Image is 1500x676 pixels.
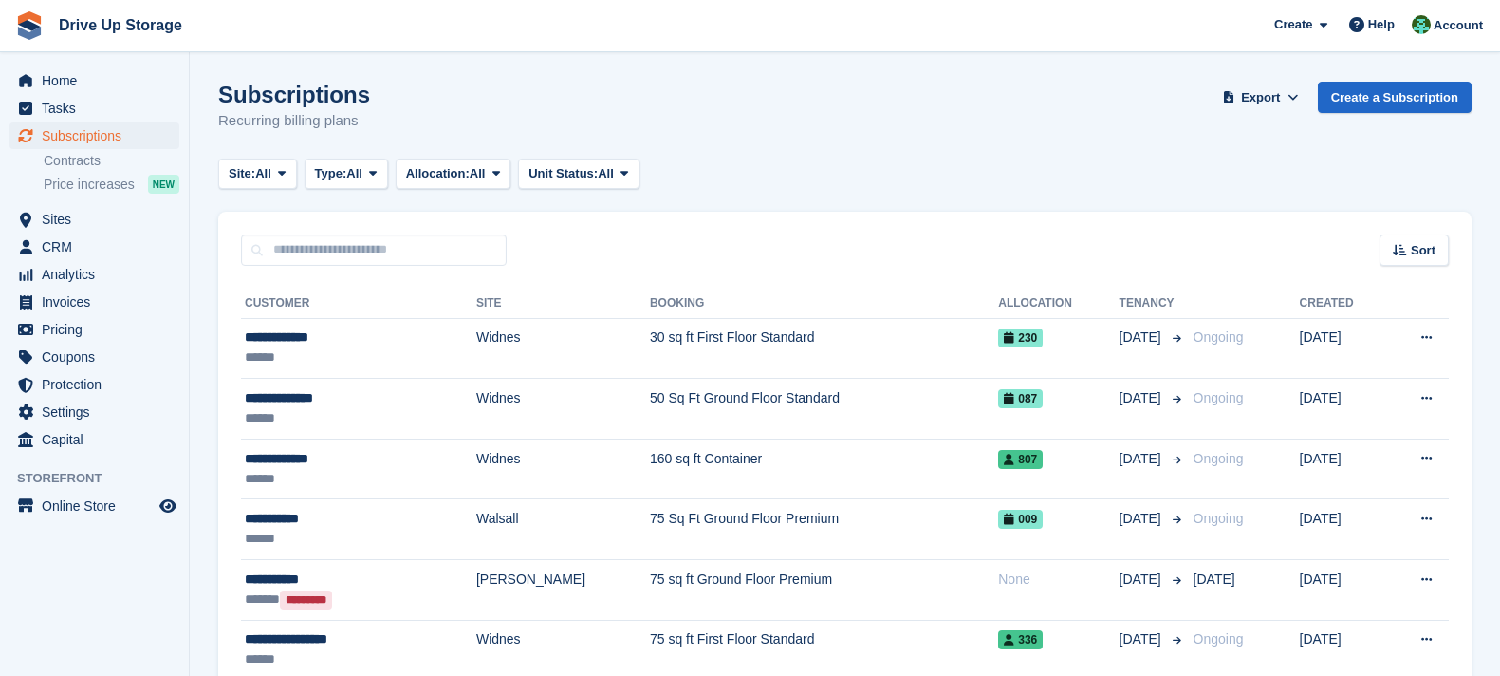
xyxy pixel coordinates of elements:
a: Create a Subscription [1318,82,1472,113]
span: [DATE] [1194,572,1235,587]
span: Storefront [17,469,189,488]
a: Price increases NEW [44,174,179,195]
span: CRM [42,234,156,260]
a: menu [9,261,179,288]
div: NEW [148,175,179,194]
button: Type: All [305,159,388,190]
a: menu [9,95,179,122]
span: 230 [998,329,1043,347]
td: [DATE] [1300,379,1386,440]
span: Help [1368,15,1395,34]
th: Created [1300,289,1386,319]
a: Preview store [157,495,179,517]
a: Contracts [44,152,179,170]
td: [DATE] [1300,560,1386,621]
span: Ongoing [1194,329,1244,345]
span: Protection [42,371,156,398]
a: menu [9,344,179,370]
span: 087 [998,389,1043,408]
span: Sites [42,206,156,233]
a: menu [9,206,179,233]
a: menu [9,67,179,94]
td: Widnes [476,379,650,440]
span: Capital [42,426,156,453]
span: All [346,164,362,183]
span: Tasks [42,95,156,122]
th: Tenancy [1120,289,1186,319]
a: menu [9,426,179,453]
td: [DATE] [1300,318,1386,379]
span: Export [1241,88,1280,107]
span: [DATE] [1120,449,1165,469]
span: [DATE] [1120,509,1165,529]
span: Coupons [42,344,156,370]
button: Allocation: All [396,159,511,190]
th: Customer [241,289,476,319]
a: menu [9,371,179,398]
td: [DATE] [1300,499,1386,560]
button: Site: All [218,159,297,190]
img: stora-icon-8386f47178a22dfd0bd8f6a31ec36ba5ce8667c1dd55bd0f319d3a0aa187defe.svg [15,11,44,40]
span: Pricing [42,316,156,343]
span: 336 [998,630,1043,649]
span: Settings [42,399,156,425]
span: Ongoing [1194,390,1244,405]
button: Unit Status: All [518,159,639,190]
td: Walsall [476,499,650,560]
td: 160 sq ft Container [650,439,998,499]
span: Site: [229,164,255,183]
span: Type: [315,164,347,183]
a: menu [9,289,179,315]
div: None [998,570,1119,590]
span: Home [42,67,156,94]
span: Online Store [42,493,156,519]
td: 75 sq ft Ground Floor Premium [650,560,998,621]
a: menu [9,399,179,425]
span: Ongoing [1194,631,1244,647]
a: menu [9,234,179,260]
a: Drive Up Storage [51,9,190,41]
td: [DATE] [1300,439,1386,499]
span: 807 [998,450,1043,469]
span: [DATE] [1120,328,1165,347]
span: Analytics [42,261,156,288]
span: 009 [998,510,1043,529]
span: Ongoing [1194,511,1244,526]
td: 75 Sq Ft Ground Floor Premium [650,499,998,560]
span: [DATE] [1120,629,1165,649]
span: All [255,164,271,183]
a: menu [9,316,179,343]
th: Booking [650,289,998,319]
td: 30 sq ft First Floor Standard [650,318,998,379]
span: Price increases [44,176,135,194]
th: Allocation [998,289,1119,319]
span: Unit Status: [528,164,598,183]
span: Subscriptions [42,122,156,149]
p: Recurring billing plans [218,110,370,132]
span: [DATE] [1120,570,1165,590]
td: 50 Sq Ft Ground Floor Standard [650,379,998,440]
span: Invoices [42,289,156,315]
th: Site [476,289,650,319]
span: All [470,164,486,183]
span: All [598,164,614,183]
span: Create [1274,15,1312,34]
h1: Subscriptions [218,82,370,107]
span: Ongoing [1194,451,1244,466]
td: Widnes [476,439,650,499]
span: Allocation: [406,164,470,183]
span: Account [1434,16,1483,35]
span: Sort [1411,241,1435,260]
a: menu [9,493,179,519]
span: [DATE] [1120,388,1165,408]
td: [PERSON_NAME] [476,560,650,621]
img: Camille [1412,15,1431,34]
button: Export [1219,82,1303,113]
a: menu [9,122,179,149]
td: Widnes [476,318,650,379]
